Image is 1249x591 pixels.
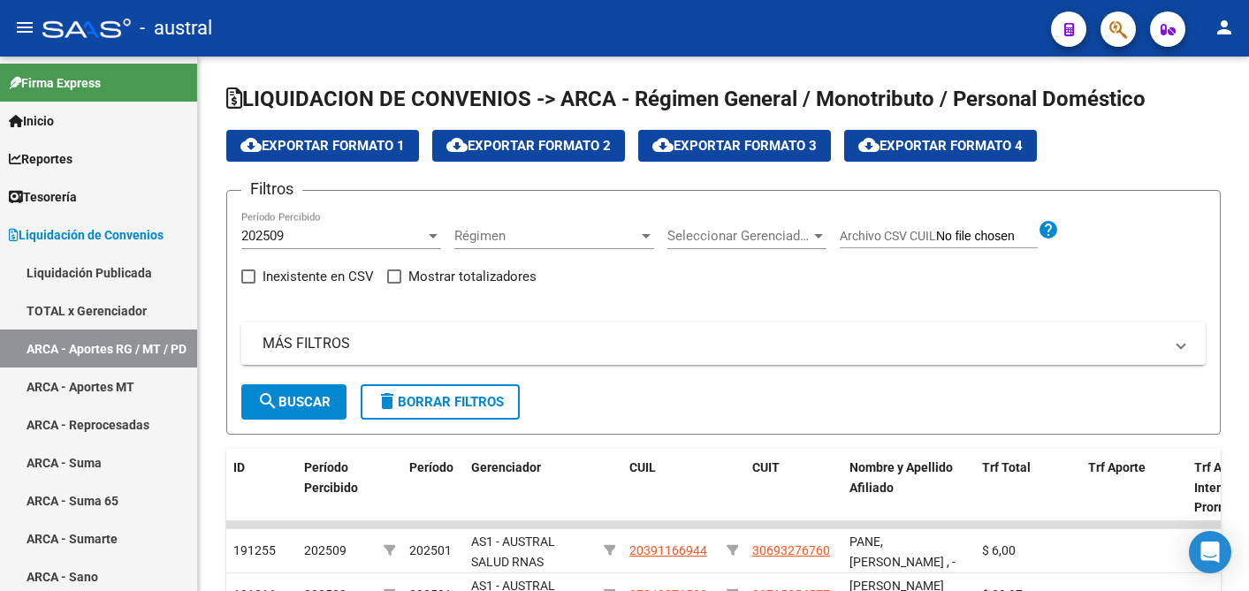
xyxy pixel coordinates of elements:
[408,266,537,287] span: Mostrar totalizadores
[297,449,377,527] datatable-header-cell: Período Percibido
[304,460,358,495] span: Período Percibido
[1189,531,1231,573] div: Open Intercom Messenger
[241,177,302,201] h3: Filtros
[975,449,1081,527] datatable-header-cell: Trf Total
[263,334,1163,353] mat-panel-title: MÁS FILTROS
[858,134,880,155] mat-icon: cloud_download
[226,130,419,162] button: Exportar Formato 1
[752,460,780,474] span: CUIT
[858,138,1023,154] span: Exportar Formato 4
[849,534,956,569] span: PANE, [PERSON_NAME] , -
[9,225,164,245] span: Liquidación de Convenios
[1214,17,1235,38] mat-icon: person
[240,134,262,155] mat-icon: cloud_download
[257,390,278,412] mat-icon: search
[667,228,811,244] span: Seleccionar Gerenciador
[233,543,276,557] span: 191255
[982,460,1031,474] span: Trf Total
[844,130,1037,162] button: Exportar Formato 4
[402,449,464,527] datatable-header-cell: Período
[471,460,541,474] span: Gerenciador
[1081,449,1187,527] datatable-header-cell: Trf Aporte
[638,130,831,162] button: Exportar Formato 3
[446,134,468,155] mat-icon: cloud_download
[752,543,830,557] span: 30693276760
[304,543,347,557] span: 202509
[849,460,953,495] span: Nombre y Apellido Afiliado
[257,394,331,410] span: Buscar
[9,73,101,93] span: Firma Express
[936,229,1038,245] input: Archivo CSV CUIL
[840,229,936,243] span: Archivo CSV CUIL
[14,17,35,38] mat-icon: menu
[409,460,453,474] span: Período
[241,228,284,244] span: 202509
[652,138,817,154] span: Exportar Formato 3
[432,130,625,162] button: Exportar Formato 2
[471,534,555,569] span: AS1 - AUSTRAL SALUD RNAS
[1088,460,1146,474] span: Trf Aporte
[9,149,72,169] span: Reportes
[446,138,611,154] span: Exportar Formato 2
[263,266,374,287] span: Inexistente en CSV
[361,384,520,420] button: Borrar Filtros
[233,460,245,474] span: ID
[241,384,347,420] button: Buscar
[982,543,1016,557] span: $ 6,00
[226,87,1146,111] span: LIQUIDACION DE CONVENIOS -> ARCA - Régimen General / Monotributo / Personal Doméstico
[140,9,212,48] span: - austral
[652,134,674,155] mat-icon: cloud_download
[226,449,297,527] datatable-header-cell: ID
[629,543,707,557] span: 20391166944
[1038,219,1059,240] mat-icon: help
[454,228,638,244] span: Régimen
[240,138,405,154] span: Exportar Formato 1
[622,449,720,527] datatable-header-cell: CUIL
[842,449,975,527] datatable-header-cell: Nombre y Apellido Afiliado
[745,449,842,527] datatable-header-cell: CUIT
[377,390,398,412] mat-icon: delete
[464,449,597,527] datatable-header-cell: Gerenciador
[241,322,1206,365] mat-expansion-panel-header: MÁS FILTROS
[409,543,452,557] span: 202501
[9,187,77,207] span: Tesorería
[9,111,54,131] span: Inicio
[629,460,656,474] span: CUIL
[377,394,504,410] span: Borrar Filtros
